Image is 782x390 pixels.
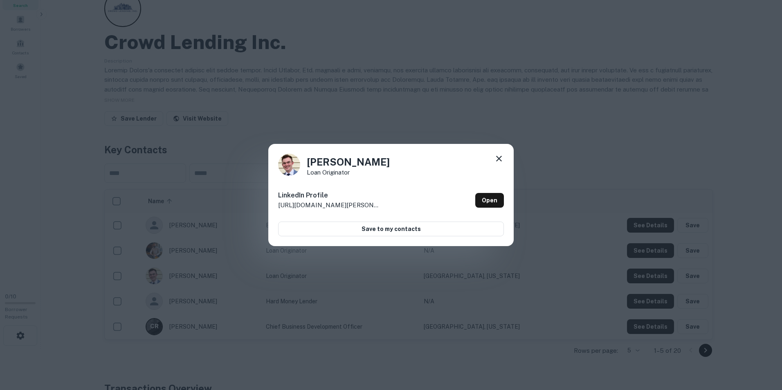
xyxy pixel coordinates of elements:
h6: LinkedIn Profile [278,191,380,200]
iframe: Chat Widget [741,325,782,364]
h4: [PERSON_NAME] [307,155,390,169]
img: 1679944736125 [278,154,300,176]
button: Save to my contacts [278,222,504,236]
p: Loan Originator [307,169,390,175]
p: [URL][DOMAIN_NAME][PERSON_NAME] [278,200,380,210]
a: Open [475,193,504,208]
